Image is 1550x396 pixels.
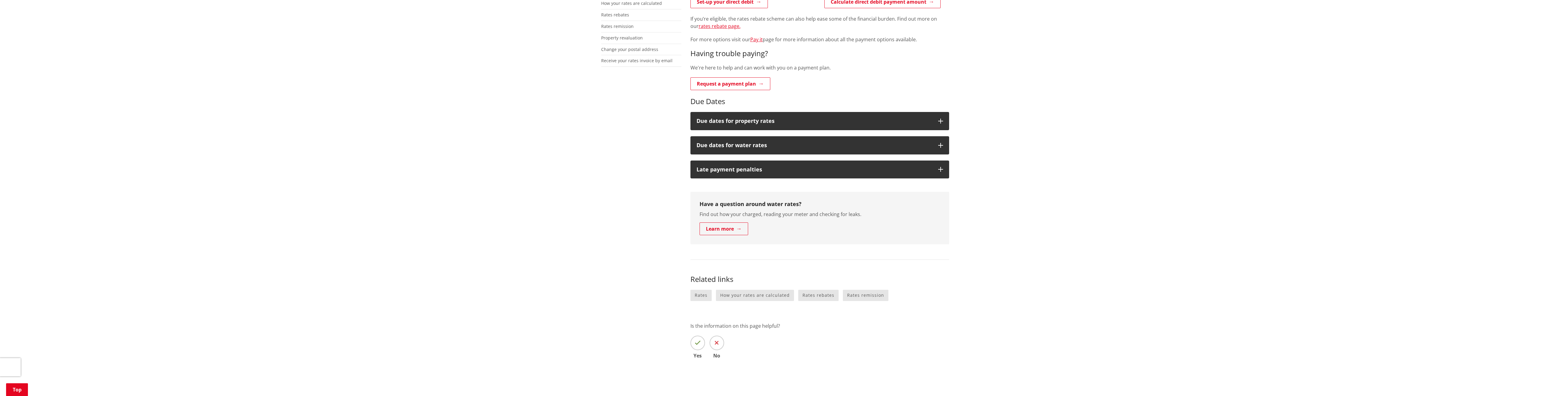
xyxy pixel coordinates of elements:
[697,167,932,173] h3: Late payment penalties
[697,142,932,148] h3: Due dates for water rates
[690,49,949,58] h3: Having trouble paying?
[690,275,949,284] h3: Related links
[710,353,724,358] span: No
[843,290,888,301] a: Rates remission
[601,58,673,63] a: Receive your rates invoice by email
[690,322,949,330] p: Is the information on this page helpful?
[750,36,763,43] a: Pay it
[699,23,741,29] a: rates rebate page.
[601,23,634,29] a: Rates remission
[690,353,705,358] span: Yes
[700,201,940,208] h3: Have a question around water rates?
[716,290,794,301] a: How your rates are calculated
[697,118,932,124] h3: Due dates for property rates
[690,161,949,179] button: Late payment penalties
[690,15,949,30] p: If you’re eligible, the rates rebate scheme can also help ease some of the financial burden. Find...
[6,383,28,396] a: Top
[601,0,662,6] a: How your rates are calculated
[700,222,748,235] a: Learn more
[690,136,949,154] button: Due dates for water rates
[690,112,949,130] button: Due dates for property rates
[700,211,940,218] p: Find out how your charged, reading your meter and checking for leaks.
[601,35,643,41] a: Property revaluation
[690,77,770,90] a: Request a payment plan
[798,290,839,301] a: Rates rebates
[690,64,949,71] p: We're here to help and can work with you on a payment plan.
[690,36,949,43] p: For more options visit our page for more information about all the payment options available.
[1522,371,1544,392] iframe: Messenger Launcher
[601,12,629,18] a: Rates rebates
[690,97,949,106] h3: Due Dates
[601,46,658,52] a: Change your postal address
[690,290,712,301] a: Rates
